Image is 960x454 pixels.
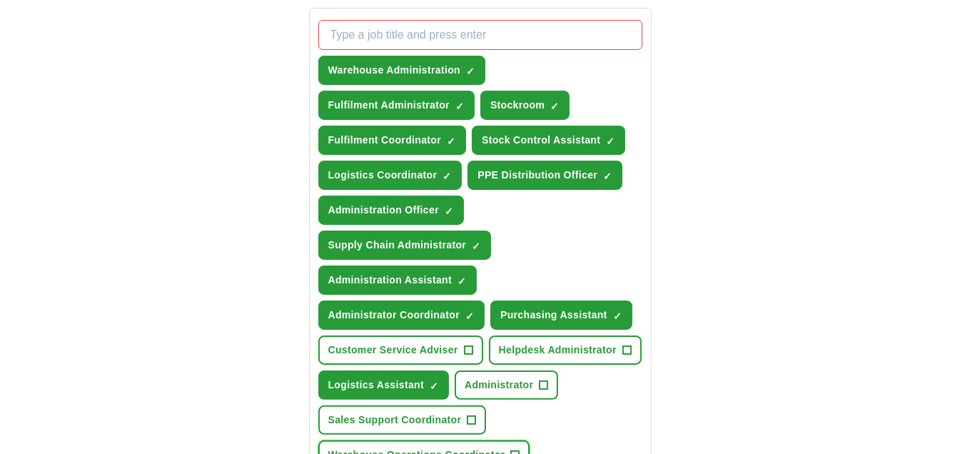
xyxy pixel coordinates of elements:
button: Helpdesk Administrator [489,336,642,365]
button: Administrator [455,370,558,400]
button: Stockroom✓ [480,91,570,120]
span: Supply Chain Administrator [328,238,467,253]
button: Logistics Assistant✓ [318,370,450,400]
span: Administration Assistant [328,273,453,288]
span: ✓ [472,241,480,252]
span: ✓ [613,311,622,322]
span: PPE Distribution Officer [478,168,597,183]
button: PPE Distribution Officer✓ [468,161,622,190]
button: Administrator Coordinator✓ [318,301,485,330]
button: Fulfilment Administrator✓ [318,91,475,120]
input: Type a job title and press enter [318,20,642,50]
span: Fulfilment Administrator [328,98,450,113]
span: ✓ [603,171,612,182]
span: Stock Control Assistant [482,133,600,148]
button: Fulfilment Coordinator✓ [318,126,467,155]
span: Helpdesk Administrator [499,343,617,358]
span: ✓ [466,66,475,77]
button: Administration Officer✓ [318,196,465,225]
span: ✓ [458,276,466,287]
span: Administration Officer [328,203,440,218]
span: Sales Support Coordinator [328,413,462,428]
span: ✓ [447,136,455,147]
span: Administrator [465,378,533,393]
span: Fulfilment Coordinator [328,133,442,148]
button: Stock Control Assistant✓ [472,126,625,155]
button: Purchasing Assistant✓ [490,301,632,330]
button: Administration Assistant✓ [318,266,478,295]
button: Customer Service Adviser [318,336,483,365]
button: Supply Chain Administrator✓ [318,231,492,260]
span: Logistics Coordinator [328,168,438,183]
span: Logistics Assistant [328,378,425,393]
span: ✓ [550,101,559,112]
span: ✓ [455,101,464,112]
button: Sales Support Coordinator [318,405,487,435]
span: ✓ [465,311,474,322]
span: Stockroom [490,98,545,113]
span: Purchasing Assistant [500,308,607,323]
span: ✓ [443,171,451,182]
button: Logistics Coordinator✓ [318,161,463,190]
button: Warehouse Administration✓ [318,56,486,85]
span: ✓ [445,206,453,217]
span: ✓ [606,136,615,147]
span: ✓ [430,380,438,392]
span: Customer Service Adviser [328,343,458,358]
span: Administrator Coordinator [328,308,460,323]
span: Warehouse Administration [328,63,461,78]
